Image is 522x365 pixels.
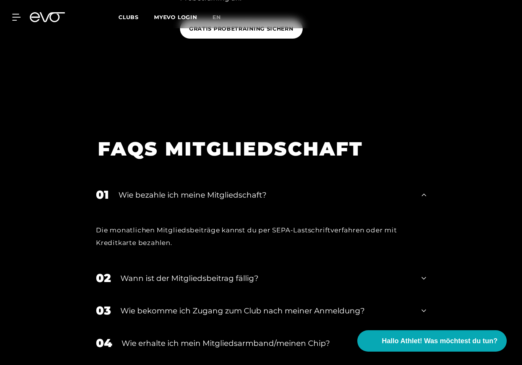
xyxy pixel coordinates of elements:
[154,14,197,21] a: MYEVO LOGIN
[118,189,412,201] div: Wie bezahle ich meine Mitgliedschaft?
[212,13,230,22] a: en
[118,14,139,21] span: Clubs
[96,334,112,352] div: 04
[120,273,412,284] div: Wann ist der Mitgliedsbeitrag fällig?
[98,136,415,161] h1: FAQS MITGLIEDSCHAFT
[120,305,412,316] div: Wie bekomme ich Zugang zum Club nach meiner Anmeldung?
[96,302,111,319] div: 03
[382,336,498,346] span: Hallo Athlet! Was möchtest du tun?
[118,13,154,21] a: Clubs
[212,14,221,21] span: en
[96,269,111,287] div: 02
[96,224,426,249] div: Die monatlichen Mitgliedsbeiträge kannst du per SEPA-Lastschriftverfahren oder mit Kreditkarte be...
[357,330,507,352] button: Hallo Athlet! Was möchtest du tun?
[96,186,109,203] div: 01
[122,337,412,349] div: Wie erhalte ich mein Mitgliedsarmband/meinen Chip?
